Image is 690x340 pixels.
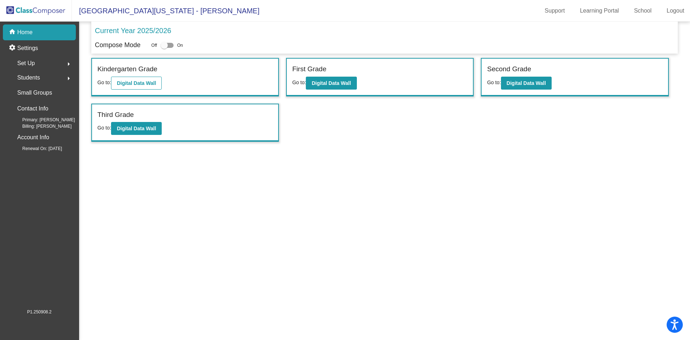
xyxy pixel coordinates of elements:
[17,58,35,68] span: Set Up
[64,74,73,83] mat-icon: arrow_right
[97,64,157,74] label: Kindergarten Grade
[64,60,73,68] mat-icon: arrow_right
[117,126,156,131] b: Digital Data Wall
[97,110,134,120] label: Third Grade
[11,145,62,152] span: Renewal On: [DATE]
[111,122,162,135] button: Digital Data Wall
[507,80,546,86] b: Digital Data Wall
[501,77,552,90] button: Digital Data Wall
[292,64,326,74] label: First Grade
[17,44,38,53] p: Settings
[9,44,17,53] mat-icon: settings
[17,132,49,142] p: Account Info
[17,73,40,83] span: Students
[574,5,625,17] a: Learning Portal
[111,77,162,90] button: Digital Data Wall
[9,28,17,37] mat-icon: home
[487,80,501,85] span: Go to:
[661,5,690,17] a: Logout
[306,77,356,90] button: Digital Data Wall
[487,64,531,74] label: Second Grade
[95,25,171,36] p: Current Year 2025/2026
[11,123,72,130] span: Billing: [PERSON_NAME]
[628,5,657,17] a: School
[97,80,111,85] span: Go to:
[95,40,141,50] p: Compose Mode
[72,5,259,17] span: [GEOGRAPHIC_DATA][US_STATE] - [PERSON_NAME]
[151,42,157,49] span: Off
[292,80,306,85] span: Go to:
[312,80,351,86] b: Digital Data Wall
[17,88,52,98] p: Small Groups
[11,117,75,123] span: Primary: [PERSON_NAME]
[17,104,48,114] p: Contact Info
[177,42,183,49] span: On
[17,28,33,37] p: Home
[117,80,156,86] b: Digital Data Wall
[539,5,571,17] a: Support
[97,125,111,131] span: Go to:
